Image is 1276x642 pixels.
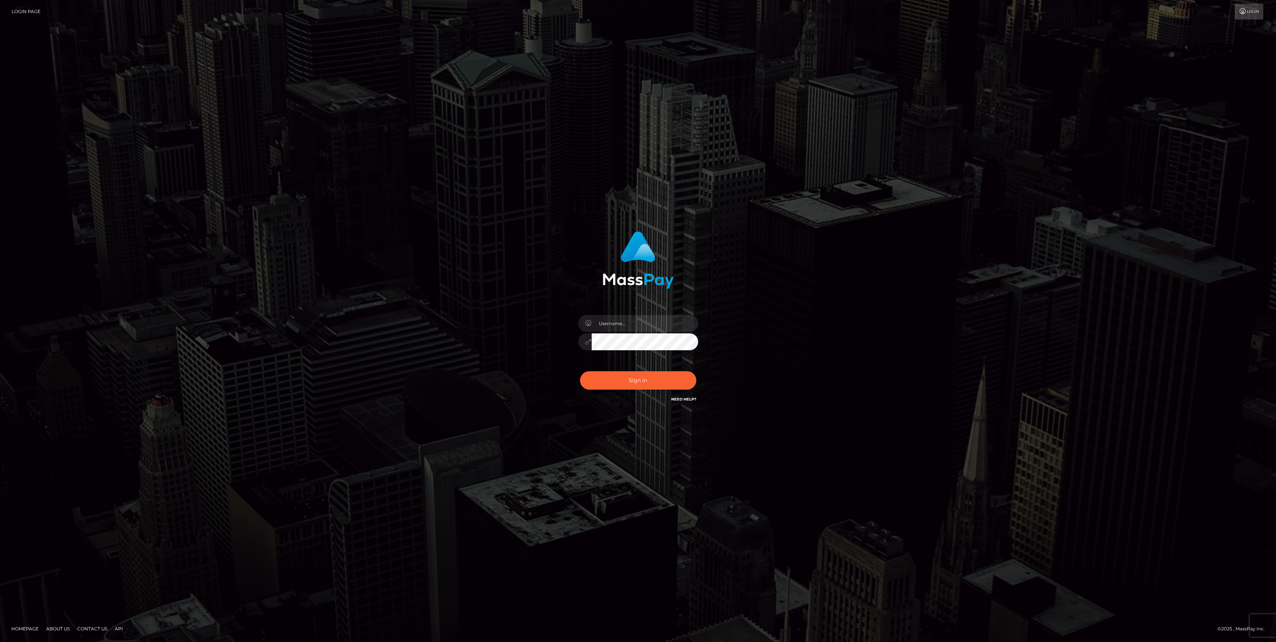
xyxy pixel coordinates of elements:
[592,315,698,332] input: Username...
[580,371,696,390] button: Sign in
[1218,625,1270,633] div: © 2025 , MassPay Inc.
[1235,4,1263,19] a: Login
[671,397,696,402] a: Need Help?
[12,4,40,19] a: Login Page
[8,623,42,634] a: Homepage
[112,623,126,634] a: API
[43,623,73,634] a: About Us
[74,623,110,634] a: Contact Us
[603,231,674,289] img: MassPay Login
